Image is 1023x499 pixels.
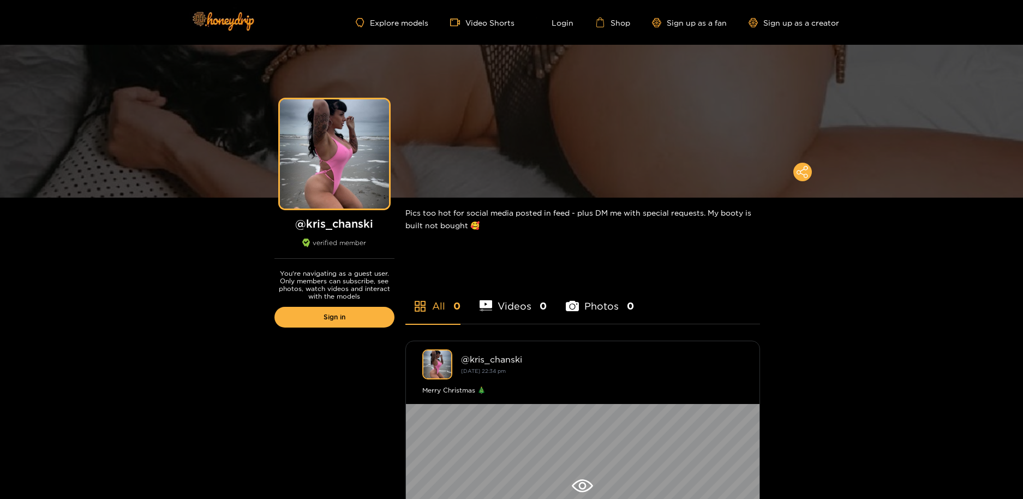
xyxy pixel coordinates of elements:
li: Photos [566,275,634,324]
div: @ kris_chanski [461,354,743,364]
a: Login [536,17,573,27]
a: Sign in [274,307,394,328]
li: All [405,275,460,324]
div: verified member [274,239,394,259]
span: video-camera [450,17,465,27]
span: 0 [540,299,547,313]
img: kris_chanski [422,349,452,379]
span: appstore [414,300,427,313]
a: Sign up as a creator [749,18,839,27]
a: Sign up as a fan [652,18,727,27]
div: Pics too hot for social media posted in feed - plus DM me with special requests. My booty is buil... [405,198,760,240]
a: Explore models [356,18,428,27]
li: Videos [480,275,547,324]
p: You're navigating as a guest user. Only members can subscribe, see photos, watch videos and inter... [274,270,394,300]
small: [DATE] 22:34 pm [461,368,506,374]
span: 0 [627,299,634,313]
a: Video Shorts [450,17,515,27]
a: Shop [595,17,630,27]
div: Merry Christmas 🎄 [422,385,743,396]
span: 0 [453,299,460,313]
h1: @ kris_chanski [274,217,394,230]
